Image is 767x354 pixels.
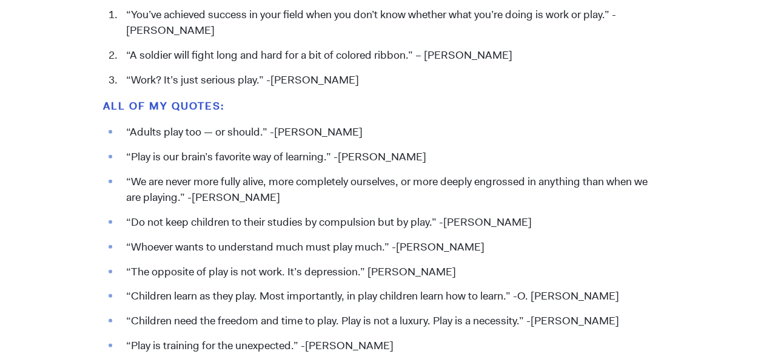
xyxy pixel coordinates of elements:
li: “Whoever wants to understand much must play much.” -[PERSON_NAME] [120,240,664,255]
li: “Children learn as they play. Most importantly, in play children learn how to learn.” -O. [PERSON... [120,289,664,304]
strong: All of my QUOTES: [103,99,225,113]
li: “The opposite of play is not work. It’s depression.” [PERSON_NAME] [120,264,664,280]
li: “Play is training for the unexpected.” -[PERSON_NAME] [120,338,664,354]
li: “Children need the freedom and time to play. Play is not a luxury. Play is a necessity.” -[PERSON... [120,313,664,329]
li: “You’ve achieved success in your field when you don’t know whether what you’re doing is work or p... [120,7,664,39]
li: “A soldier will fight long and hard for a bit of colored ribbon.” – [PERSON_NAME] [120,48,664,64]
li: “Adults play too — or should.” -[PERSON_NAME] [120,125,664,140]
li: “Do not keep children to their studies by compulsion but by play.” -[PERSON_NAME] [120,215,664,231]
li: “We are never more fully alive, more completely ourselves, or more deeply engrossed in anything t... [120,174,664,206]
li: “Work? It’s just serious play.” -[PERSON_NAME] [120,73,664,88]
li: “Play is our brain’s favorite way of learning.” -[PERSON_NAME] [120,149,664,165]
